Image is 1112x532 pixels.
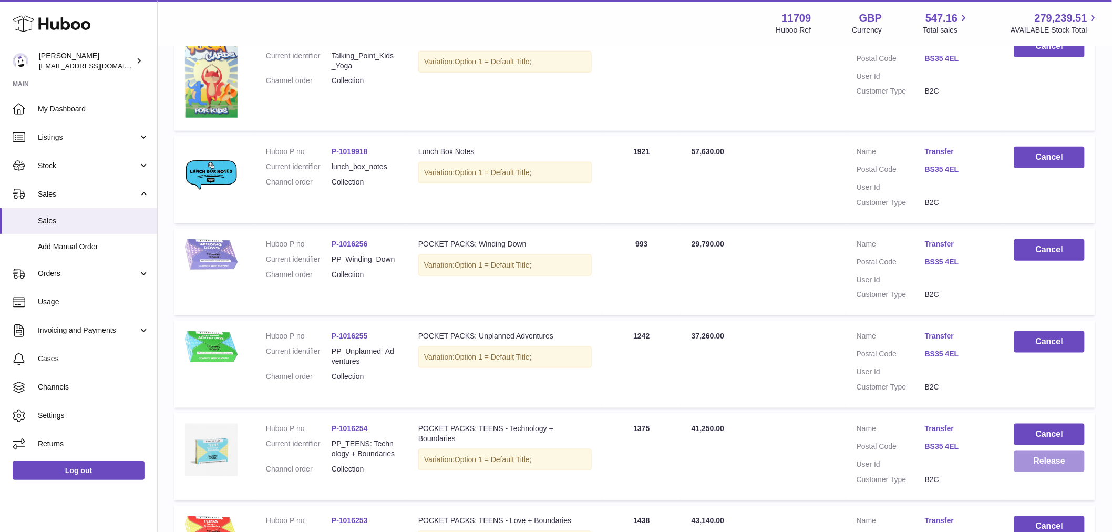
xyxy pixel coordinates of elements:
[266,177,332,187] dt: Channel order
[857,349,925,362] dt: Postal Code
[418,346,592,368] div: Variation:
[185,239,238,270] img: 117091734023938.png
[925,239,993,249] a: Transfer
[692,424,724,433] span: 41,250.00
[418,516,592,526] div: POCKET PACKS: TEENS - Love + Boundaries
[925,382,993,392] dd: B2C
[1014,331,1085,353] button: Cancel
[38,325,138,335] span: Invoicing and Payments
[925,424,993,434] a: Transfer
[38,411,149,421] span: Settings
[602,413,681,500] td: 1375
[925,147,993,157] a: Transfer
[1014,424,1085,445] button: Cancel
[857,165,925,177] dt: Postal Code
[455,353,532,361] span: Option 1 = Default Title;
[332,464,397,474] dd: Collection
[857,275,925,285] dt: User Id
[266,147,332,157] dt: Huboo P no
[857,290,925,300] dt: Customer Type
[418,51,592,73] div: Variation:
[185,331,238,362] img: 117091737033002.png
[332,254,397,264] dd: PP_Winding_Down
[38,216,149,226] span: Sales
[692,517,724,525] span: 43,140.00
[925,54,993,64] a: BS35 4EL
[602,136,681,223] td: 1921
[332,76,397,86] dd: Collection
[1014,239,1085,261] button: Cancel
[332,372,397,382] dd: Collection
[455,261,532,269] span: Option 1 = Default Title;
[602,321,681,408] td: 1242
[925,290,993,300] dd: B2C
[38,269,138,279] span: Orders
[925,165,993,175] a: BS35 4EL
[602,229,681,316] td: 993
[1014,36,1085,57] button: Cancel
[857,442,925,454] dt: Postal Code
[925,475,993,485] dd: B2C
[39,62,155,70] span: [EMAIL_ADDRESS][DOMAIN_NAME]
[266,270,332,280] dt: Channel order
[266,162,332,172] dt: Current identifier
[418,254,592,276] div: Variation:
[925,516,993,526] a: Transfer
[266,424,332,434] dt: Huboo P no
[38,242,149,252] span: Add Manual Order
[266,51,332,71] dt: Current identifier
[185,147,238,199] img: LunchBoxNotes.png
[266,516,332,526] dt: Huboo P no
[1035,11,1087,25] span: 279,239.51
[1014,147,1085,168] button: Cancel
[857,71,925,81] dt: User Id
[857,331,925,344] dt: Name
[38,439,149,449] span: Returns
[925,11,957,25] span: 547.16
[332,147,368,156] a: P-1019918
[38,354,149,364] span: Cases
[13,53,28,69] img: internalAdmin-11709@internal.huboo.com
[38,161,138,171] span: Stock
[857,424,925,436] dt: Name
[857,382,925,392] dt: Customer Type
[332,240,368,248] a: P-1016256
[692,147,724,156] span: 57,630.00
[692,240,724,248] span: 29,790.00
[332,162,397,172] dd: lunch_box_notes
[38,382,149,392] span: Channels
[857,182,925,192] dt: User Id
[332,51,397,71] dd: Talking_Point_Kids_Yoga
[857,367,925,377] dt: User Id
[38,104,149,114] span: My Dashboard
[455,455,532,464] span: Option 1 = Default Title;
[418,147,592,157] div: Lunch Box Notes
[857,198,925,208] dt: Customer Type
[13,461,145,480] a: Log out
[925,349,993,359] a: BS35 4EL
[857,257,925,270] dt: Postal Code
[602,25,681,131] td: 99
[857,459,925,469] dt: User Id
[266,254,332,264] dt: Current identifier
[418,331,592,341] div: POCKET PACKS: Unplanned Adventures
[266,439,332,459] dt: Current identifier
[332,424,368,433] a: P-1016254
[39,51,133,71] div: [PERSON_NAME]
[455,168,532,177] span: Option 1 = Default Title;
[418,239,592,249] div: POCKET PACKS: Winding Down
[266,239,332,249] dt: Huboo P no
[857,54,925,66] dt: Postal Code
[332,177,397,187] dd: Collection
[1011,25,1099,35] span: AVAILABLE Stock Total
[925,331,993,341] a: Transfer
[266,76,332,86] dt: Channel order
[857,86,925,96] dt: Customer Type
[782,11,811,25] strong: 11709
[455,57,532,66] span: Option 1 = Default Title;
[925,257,993,267] a: BS35 4EL
[859,11,882,25] strong: GBP
[332,517,368,525] a: P-1016253
[692,332,724,340] span: 37,260.00
[38,189,138,199] span: Sales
